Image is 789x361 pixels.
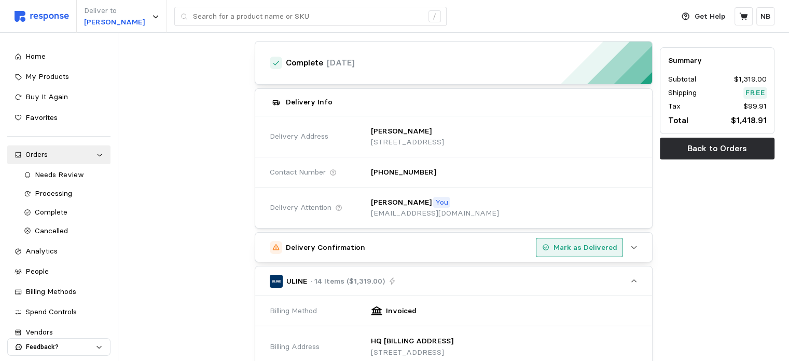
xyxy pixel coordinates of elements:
p: [STREET_ADDRESS] [371,347,453,358]
span: Contact Number [270,167,326,178]
h5: Delivery Confirmation [286,242,365,253]
span: Vendors [25,327,53,337]
p: Shipping [668,87,696,99]
p: HQ [BILLING ADDRESS] [371,336,453,347]
a: Processing [17,184,111,203]
button: NB [756,7,774,25]
button: Feedback? [8,339,110,355]
p: Get Help [695,11,725,22]
button: Mark as Delivered [536,238,623,258]
span: Billing Address [270,341,320,353]
span: Processing [35,189,72,198]
p: [PERSON_NAME] [371,126,432,137]
p: Feedback? [26,342,95,352]
span: Delivery Attention [270,202,331,213]
span: Spend Controls [25,307,77,316]
span: Delivery Address [270,131,328,142]
div: Orders [25,149,92,161]
a: Cancelled [17,222,111,240]
span: People [25,266,49,276]
span: Home [25,51,46,61]
a: Home [7,47,110,66]
span: Cancelled [35,226,68,235]
a: Vendors [7,323,110,342]
p: $1,418.91 [731,114,767,127]
a: People [7,262,110,281]
a: Buy It Again [7,88,110,106]
a: Orders [7,145,110,164]
span: Favorites [25,113,58,122]
h5: Summary [668,55,767,66]
a: Favorites [7,109,110,127]
a: Billing Methods [7,283,110,301]
p: Tax [668,101,680,112]
p: [EMAIL_ADDRESS][DOMAIN_NAME] [371,208,499,219]
p: Subtotal [668,74,696,85]
p: Back to Orders [687,142,747,155]
p: Free [745,87,765,99]
span: Analytics [25,246,58,256]
p: [STREET_ADDRESS] [371,137,444,148]
p: Invoiced [386,305,417,317]
p: [DATE] [327,56,355,69]
span: My Products [25,72,69,81]
p: [PHONE_NUMBER] [371,167,436,178]
a: Complete [17,203,111,222]
input: Search for a product name or SKU [193,7,423,26]
span: Buy It Again [25,92,68,101]
p: $1,319.00 [734,74,767,85]
button: Back to Orders [660,138,774,159]
p: $99.91 [743,101,767,112]
a: Needs Review [17,166,111,184]
p: ULINE [286,276,307,287]
span: Complete [35,207,67,217]
button: Get Help [675,7,731,26]
span: Billing Method [270,305,317,317]
h4: Complete [286,57,323,69]
p: NB [760,11,770,22]
p: You [435,197,448,208]
h5: Delivery Info [286,97,333,108]
p: Deliver to [84,5,145,17]
span: Billing Methods [25,287,76,296]
p: · 14 Items ($1,319.00) [311,276,385,287]
button: Delivery ConfirmationMark as Delivered [255,233,653,262]
a: My Products [7,68,110,86]
p: Total [668,114,688,127]
div: / [428,10,441,23]
p: [PERSON_NAME] [371,197,432,208]
a: Analytics [7,242,110,261]
p: Mark as Delivered [553,242,617,253]
span: Needs Review [35,170,84,179]
p: [PERSON_NAME] [84,17,145,28]
a: Spend Controls [7,303,110,322]
button: ULINE· 14 Items ($1,319.00) [255,266,653,296]
img: svg%3e [15,11,69,22]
